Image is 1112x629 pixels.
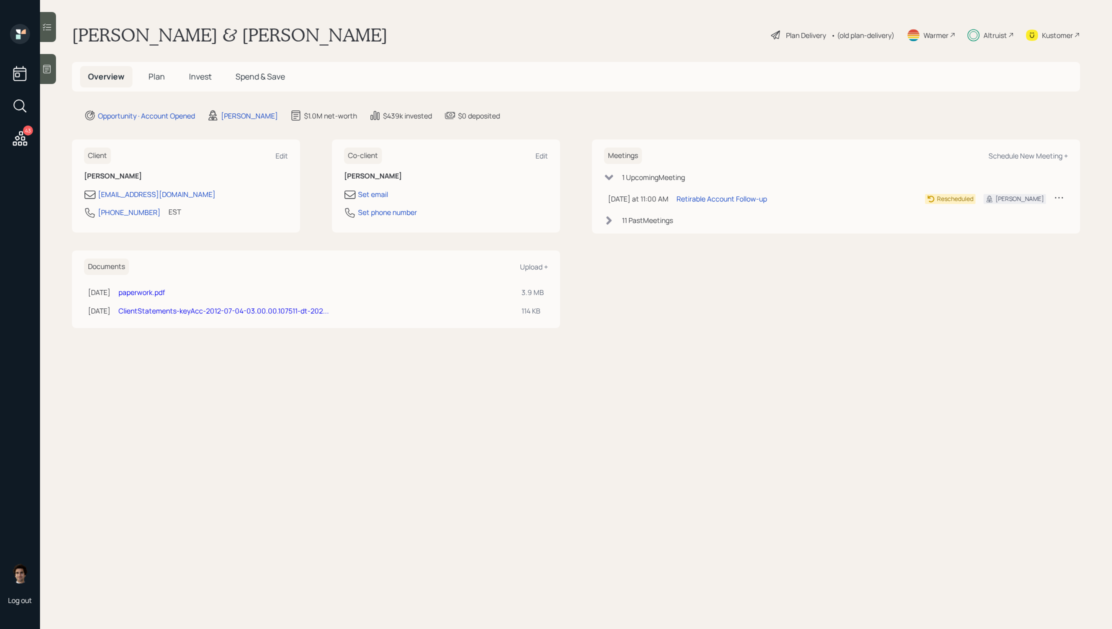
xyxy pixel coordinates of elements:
div: 3.9 MB [521,287,544,297]
div: 1 Upcoming Meeting [622,172,685,182]
h1: [PERSON_NAME] & [PERSON_NAME] [72,24,387,46]
div: Upload + [520,262,548,271]
div: Set phone number [358,207,417,217]
span: Invest [189,71,211,82]
div: Schedule New Meeting + [988,151,1068,160]
div: [DATE] at 11:00 AM [608,193,668,204]
div: Plan Delivery [786,30,826,40]
span: Plan [148,71,165,82]
div: Kustomer [1042,30,1073,40]
div: Retirable Account Follow-up [676,193,767,204]
div: Opportunity · Account Opened [98,110,195,121]
div: $1.0M net-worth [304,110,357,121]
a: paperwork.pdf [118,287,165,297]
div: [PHONE_NUMBER] [98,207,160,217]
div: $0 deposited [458,110,500,121]
div: EST [168,206,181,217]
img: harrison-schaefer-headshot-2.png [10,563,30,583]
div: $439k invested [383,110,432,121]
h6: [PERSON_NAME] [84,172,288,180]
h6: Client [84,147,111,164]
div: Warmer [923,30,948,40]
div: [DATE] [88,287,110,297]
div: Set email [358,189,388,199]
div: [PERSON_NAME] [995,194,1044,203]
h6: Documents [84,258,129,275]
div: • (old plan-delivery) [831,30,894,40]
h6: Meetings [604,147,642,164]
h6: Co-client [344,147,382,164]
div: Edit [275,151,288,160]
div: 43 [23,125,33,135]
h6: [PERSON_NAME] [344,172,548,180]
div: Edit [535,151,548,160]
span: Spend & Save [235,71,285,82]
a: ClientStatements-keyAcc-2012-07-04-03.00.00.107511-dt-202... [118,306,329,315]
div: Log out [8,595,32,605]
span: Overview [88,71,124,82]
div: Altruist [983,30,1007,40]
div: 11 Past Meeting s [622,215,673,225]
div: [PERSON_NAME] [221,110,278,121]
div: 114 KB [521,305,544,316]
div: Rescheduled [937,194,973,203]
div: [EMAIL_ADDRESS][DOMAIN_NAME] [98,189,215,199]
div: [DATE] [88,305,110,316]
